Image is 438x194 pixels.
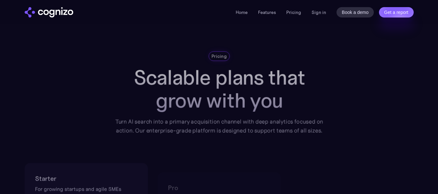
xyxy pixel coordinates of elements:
[379,7,414,17] a: Get a report
[35,173,137,184] h2: Starter
[110,66,328,112] h1: Scalable plans that grow with you
[286,9,301,15] a: Pricing
[168,183,270,193] h2: Pro
[110,117,328,135] div: Turn AI search into a primary acquisition channel with deep analytics focused on action. Our ente...
[312,8,326,16] a: Sign in
[236,9,248,15] a: Home
[211,53,227,60] div: Pricing
[258,9,276,15] a: Features
[25,7,73,17] a: home
[25,7,73,17] img: cognizo logo
[337,7,374,17] a: Book a demo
